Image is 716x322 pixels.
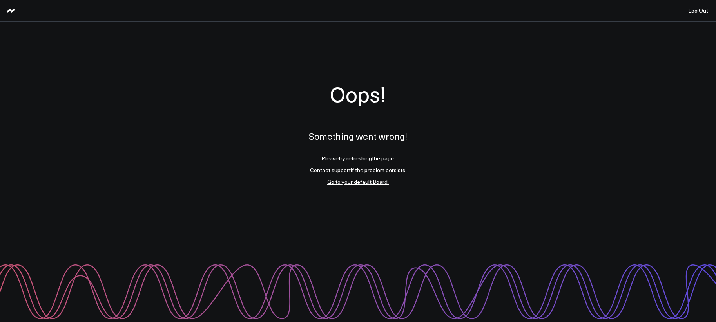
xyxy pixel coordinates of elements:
a: Contact support [310,166,351,174]
li: Please the page. [309,153,407,164]
p: Something went wrong! [309,120,407,153]
h1: Oops! [309,79,407,108]
li: if the problem persists. [309,164,407,176]
a: try refreshing [339,155,372,162]
a: Go to your default Board. [327,178,389,185]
